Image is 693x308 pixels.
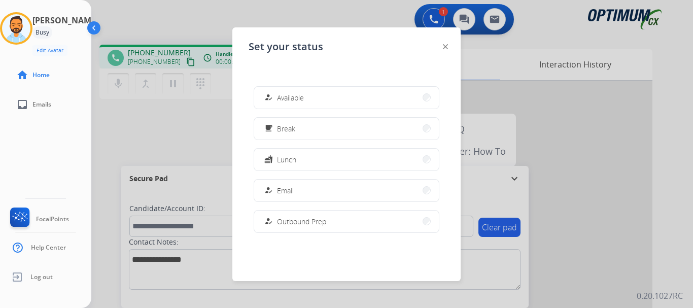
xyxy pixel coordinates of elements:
[32,26,52,39] div: Busy
[2,14,30,43] img: avatar
[277,185,294,196] span: Email
[254,180,439,201] button: Email
[277,154,296,165] span: Lunch
[264,186,273,195] mat-icon: how_to_reg
[32,14,98,26] h3: [PERSON_NAME]
[264,124,273,133] mat-icon: free_breakfast
[16,69,28,81] mat-icon: home
[16,98,28,111] mat-icon: inbox
[36,215,69,223] span: FocalPoints
[8,208,69,231] a: FocalPoints
[443,44,448,49] img: close-button
[32,45,67,56] button: Edit Avatar
[277,92,304,103] span: Available
[254,87,439,109] button: Available
[254,149,439,170] button: Lunch
[32,100,51,109] span: Emails
[264,155,273,164] mat-icon: fastfood
[254,118,439,140] button: Break
[249,40,323,54] span: Set your status
[254,211,439,232] button: Outbound Prep
[264,217,273,226] mat-icon: how_to_reg
[32,71,50,79] span: Home
[277,216,326,227] span: Outbound Prep
[264,93,273,102] mat-icon: how_to_reg
[30,273,53,281] span: Log out
[277,123,295,134] span: Break
[637,290,683,302] p: 0.20.1027RC
[31,244,66,252] span: Help Center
